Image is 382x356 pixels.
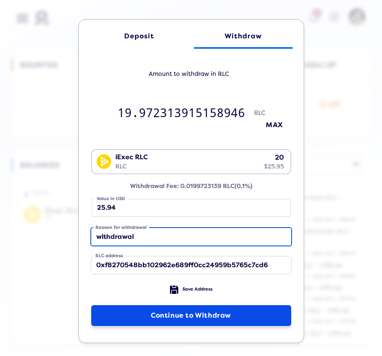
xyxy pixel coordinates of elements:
[93,252,125,260] label: RLC address
[115,162,148,170] div: RLC
[93,224,149,231] label: Reason for withdrawal
[92,199,291,217] input: none
[194,24,293,49] a: Withdraw
[108,99,254,126] input: 0
[254,118,295,132] button: MAX
[93,173,286,183] input: Search for option
[89,67,289,89] h5: Amount to withdraw in RLC
[202,32,285,40] div: Withdraw
[182,287,212,292] span: Save Address
[91,149,291,174] div: Search for option
[97,154,111,169] img: RLC
[98,32,180,40] div: Deposit
[254,110,274,139] span: RLC
[264,162,284,170] div: $25.95
[115,153,148,162] div: iExec RLC
[91,305,291,326] button: Continue to Withdraw
[90,24,189,49] a: Deposit
[264,153,284,162] div: 20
